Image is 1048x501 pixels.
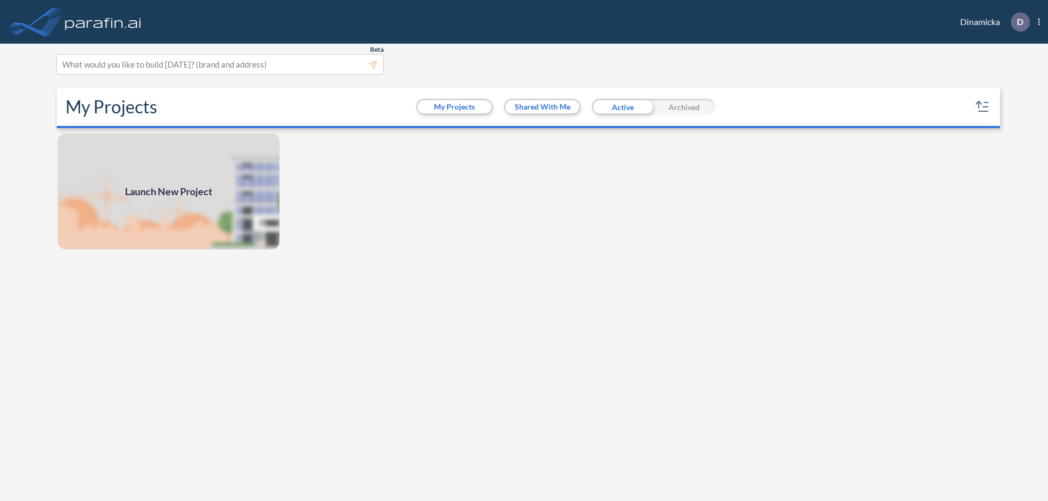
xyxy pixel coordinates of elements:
[653,99,715,115] div: Archived
[1017,17,1023,27] p: D
[370,45,384,54] span: Beta
[974,98,991,116] button: sort
[418,100,491,113] button: My Projects
[63,11,144,33] img: logo
[65,96,157,117] h2: My Projects
[592,99,653,115] div: Active
[125,184,212,199] span: Launch New Project
[57,132,281,250] a: Launch New Project
[505,100,579,113] button: Shared With Me
[944,13,1040,32] div: Dinamicka
[57,132,281,250] img: add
